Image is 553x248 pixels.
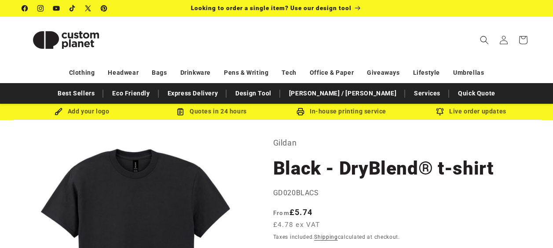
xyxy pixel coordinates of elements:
[163,86,223,101] a: Express Delivery
[17,106,147,117] div: Add your logo
[108,86,154,101] a: Eco Friendly
[407,106,536,117] div: Live order updates
[19,17,114,63] a: Custom Planet
[224,65,268,80] a: Pens & Writing
[475,30,494,50] summary: Search
[273,136,531,150] p: Gildan
[282,65,296,80] a: Tech
[147,106,277,117] div: Quotes in 24 hours
[191,4,352,11] span: Looking to order a single item? Use our design tool
[310,65,354,80] a: Office & Paper
[273,209,289,216] span: From
[231,86,276,101] a: Design Tool
[176,108,184,116] img: Order Updates Icon
[454,86,500,101] a: Quick Quote
[273,189,319,197] span: GD020BLACS
[367,65,399,80] a: Giveaways
[453,65,484,80] a: Umbrellas
[152,65,167,80] a: Bags
[53,86,99,101] a: Best Sellers
[285,86,401,101] a: [PERSON_NAME] / [PERSON_NAME]
[55,108,62,116] img: Brush Icon
[436,108,444,116] img: Order updates
[273,208,313,217] strong: £5.74
[410,86,445,101] a: Services
[22,20,110,60] img: Custom Planet
[277,106,407,117] div: In-house printing service
[108,65,139,80] a: Headwear
[273,220,320,230] span: £4.78 ex VAT
[273,157,531,180] h1: Black - DryBlend® t-shirt
[314,234,338,240] a: Shipping
[413,65,440,80] a: Lifestyle
[273,233,531,241] div: Taxes included. calculated at checkout.
[69,65,95,80] a: Clothing
[297,108,304,116] img: In-house printing
[180,65,211,80] a: Drinkware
